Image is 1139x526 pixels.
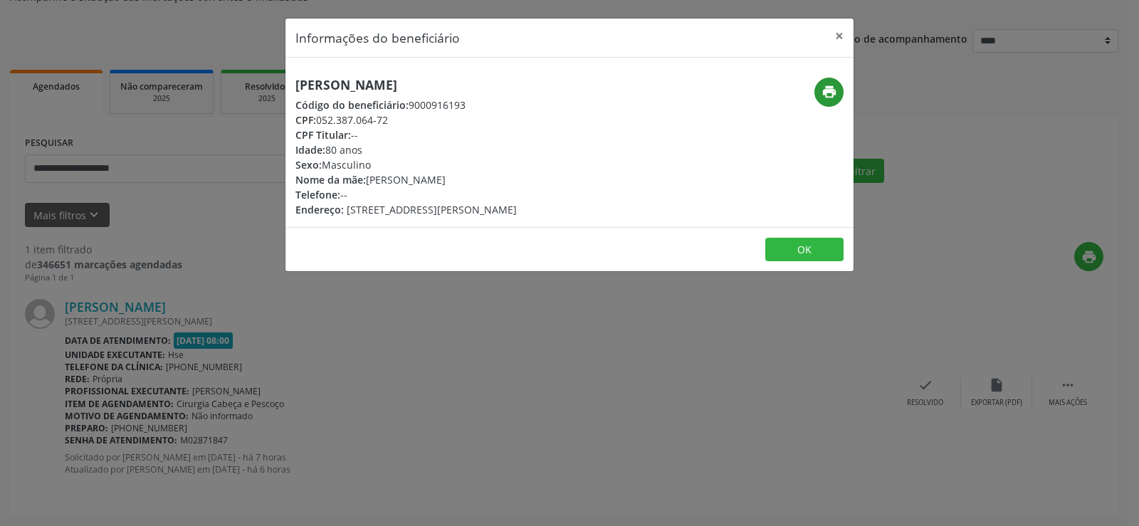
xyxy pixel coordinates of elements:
div: 052.387.064-72 [295,112,517,127]
div: 80 anos [295,142,517,157]
span: CPF Titular: [295,128,351,142]
div: 9000916193 [295,98,517,112]
span: Sexo: [295,158,322,172]
span: Código do beneficiário: [295,98,409,112]
div: Masculino [295,157,517,172]
button: print [814,78,844,107]
span: [STREET_ADDRESS][PERSON_NAME] [347,203,517,216]
i: print [822,84,837,100]
span: CPF: [295,113,316,127]
div: -- [295,127,517,142]
h5: [PERSON_NAME] [295,78,517,93]
div: -- [295,187,517,202]
div: [PERSON_NAME] [295,172,517,187]
span: Telefone: [295,188,340,201]
button: OK [765,238,844,262]
span: Endereço: [295,203,344,216]
span: Nome da mãe: [295,173,366,186]
span: Idade: [295,143,325,157]
h5: Informações do beneficiário [295,28,460,47]
button: Close [825,19,854,53]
